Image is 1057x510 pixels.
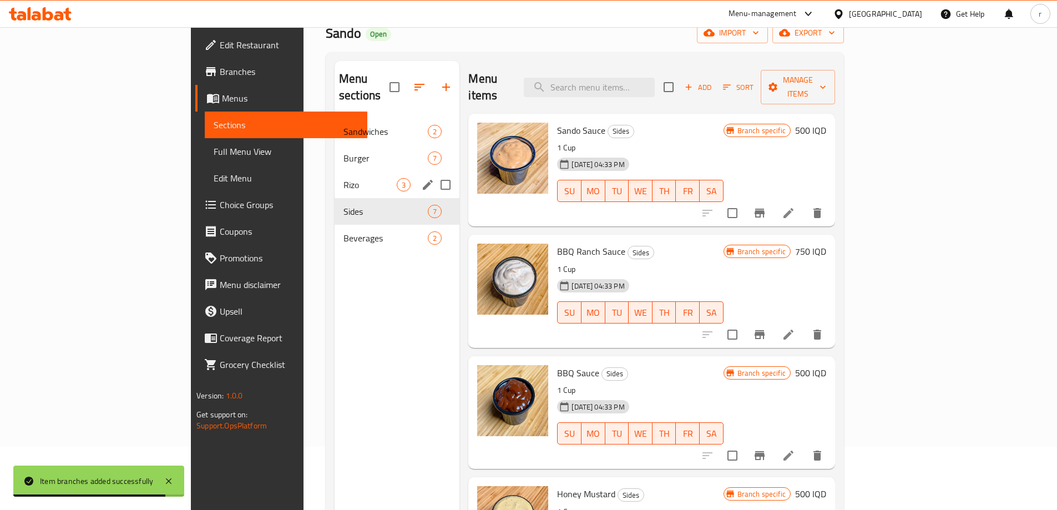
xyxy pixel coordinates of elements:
span: SA [704,426,719,442]
span: WE [633,183,648,199]
span: Select to update [721,323,744,346]
div: items [397,178,411,191]
button: SU [557,180,581,202]
div: Beverages [343,231,428,245]
p: 1 Cup [557,383,723,397]
span: 2 [428,233,441,244]
button: FR [676,180,700,202]
button: Add section [433,74,459,100]
span: Sando Sauce [557,122,605,139]
span: SA [704,183,719,199]
div: Sandwiches2 [335,118,459,145]
span: 7 [428,206,441,217]
span: Menus [222,92,358,105]
div: Rizo3edit [335,171,459,198]
div: Beverages2 [335,225,459,251]
span: [DATE] 04:33 PM [567,159,629,170]
a: Edit menu item [782,206,795,220]
span: Select to update [721,201,744,225]
button: WE [629,180,653,202]
div: Sides [343,205,428,218]
span: Full Menu View [214,145,358,158]
div: Rizo [343,178,397,191]
div: [GEOGRAPHIC_DATA] [849,8,922,20]
span: Sides [602,367,628,380]
button: TU [605,301,629,324]
button: MO [581,180,605,202]
a: Edit menu item [782,449,795,462]
a: Edit Menu [205,165,367,191]
span: Branch specific [733,125,790,136]
button: import [697,23,768,43]
span: [DATE] 04:33 PM [567,402,629,412]
button: FR [676,301,700,324]
span: Edit Menu [214,171,358,185]
span: 3 [397,180,410,190]
button: edit [419,176,436,193]
h6: 750 IQD [795,244,826,259]
p: 1 Cup [557,141,723,155]
button: Branch-specific-item [746,200,773,226]
span: Get support on: [196,407,247,422]
div: Sides7 [335,198,459,225]
span: Sides [608,125,634,138]
span: TU [610,305,625,321]
button: SA [700,301,724,324]
span: FR [680,183,695,199]
span: 2 [428,127,441,137]
span: Coverage Report [220,331,358,345]
span: MO [586,183,601,199]
span: Upsell [220,305,358,318]
button: delete [804,200,831,226]
input: search [524,78,655,97]
a: Menus [195,85,367,112]
a: Upsell [195,298,367,325]
button: delete [804,442,831,469]
h2: Menu items [468,70,510,104]
span: SU [562,305,577,321]
button: Sort [720,79,756,96]
img: BBQ Sauce [477,365,548,436]
span: Sides [628,246,654,259]
span: r [1039,8,1041,20]
div: Sides [608,125,634,138]
button: export [772,23,844,43]
span: WE [633,426,648,442]
button: SA [700,422,724,445]
button: delete [804,321,831,348]
a: Edit menu item [782,328,795,341]
a: Promotions [195,245,367,271]
span: 1.0.0 [226,388,243,403]
h6: 500 IQD [795,123,826,138]
span: Menu disclaimer [220,278,358,291]
img: BBQ Ranch Sauce [477,244,548,315]
span: Select to update [721,444,744,467]
button: WE [629,422,653,445]
div: Burger7 [335,145,459,171]
div: Sandwiches [343,125,428,138]
a: Coupons [195,218,367,245]
span: SU [562,183,577,199]
span: [DATE] 04:33 PM [567,281,629,291]
span: Honey Mustard [557,486,615,502]
img: Sando Sauce [477,123,548,194]
span: TH [657,426,672,442]
span: MO [586,305,601,321]
button: SA [700,180,724,202]
span: TH [657,183,672,199]
span: Coupons [220,225,358,238]
a: Full Menu View [205,138,367,165]
span: Branch specific [733,368,790,378]
button: WE [629,301,653,324]
div: items [428,152,442,165]
span: TU [610,426,625,442]
span: export [781,26,835,40]
button: Branch-specific-item [746,442,773,469]
a: Support.OpsPlatform [196,418,267,433]
span: Branch specific [733,489,790,499]
span: TU [610,183,625,199]
span: Branch specific [733,246,790,257]
a: Choice Groups [195,191,367,218]
button: MO [581,422,605,445]
button: TH [653,422,676,445]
